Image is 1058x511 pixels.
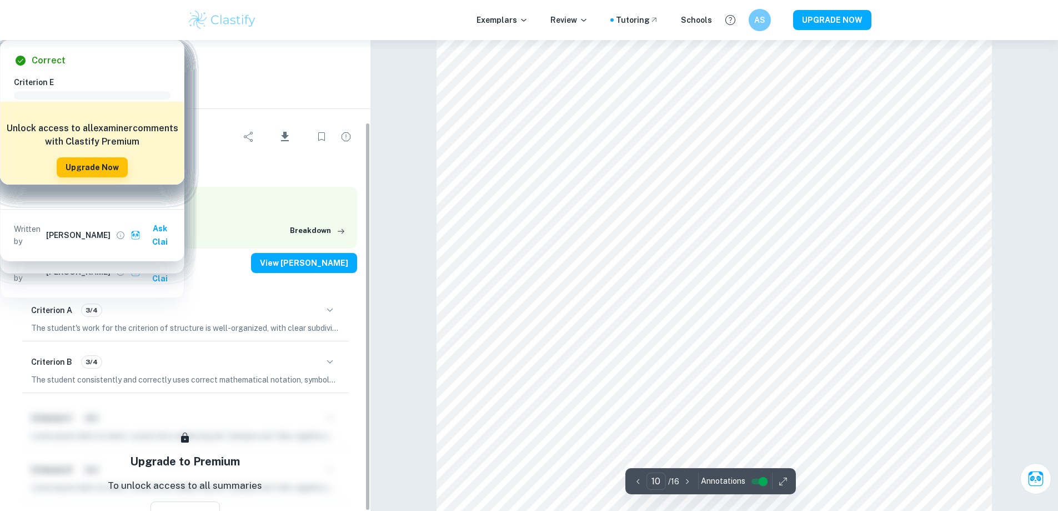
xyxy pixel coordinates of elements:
[616,14,659,26] a: Tutoring
[14,223,44,247] p: Written by
[749,9,771,31] button: AS
[187,9,258,31] img: Clastify logo
[310,126,333,148] div: Bookmark
[130,453,240,470] h5: Upgrade to Premium
[6,122,178,148] h6: Unlock access to all examiner comments with Clastify Premium
[31,374,339,386] p: The student consistently and correctly uses correct mathematical notation, symbols, and terminolo...
[262,122,308,151] div: Download
[31,304,72,316] h6: Criterion A
[238,126,260,148] div: Share
[31,356,72,368] h6: Criterion B
[18,277,353,294] h5: Examiner's summary
[287,222,348,239] button: Breakdown
[721,11,740,29] button: Help and Feedback
[668,475,679,488] p: / 16
[793,10,871,30] button: UPGRADE NOW
[701,475,745,487] span: Annotations
[113,227,128,243] button: View full profile
[335,126,357,148] div: Report issue
[82,357,102,367] span: 3/4
[251,253,357,273] button: View [PERSON_NAME]
[14,76,179,88] h6: Criterion E
[31,322,339,334] p: The student's work for the criterion of structure is well-organized, with clear subdivisions in t...
[753,14,766,26] h6: AS
[82,305,102,315] span: 3/4
[131,230,141,241] img: clai.svg
[57,157,128,177] button: Upgrade Now
[477,14,528,26] p: Exemplars
[13,169,357,182] h6: Modelling COVID-19 with the SIR Model
[550,14,588,26] p: Review
[32,54,66,67] h6: Correct
[681,14,712,26] a: Schools
[44,208,348,218] span: Fully verified
[1020,463,1051,494] button: Ask Clai
[108,479,262,493] p: To unlock access to all summaries
[128,219,179,252] button: Ask Clai
[46,229,111,241] h6: [PERSON_NAME]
